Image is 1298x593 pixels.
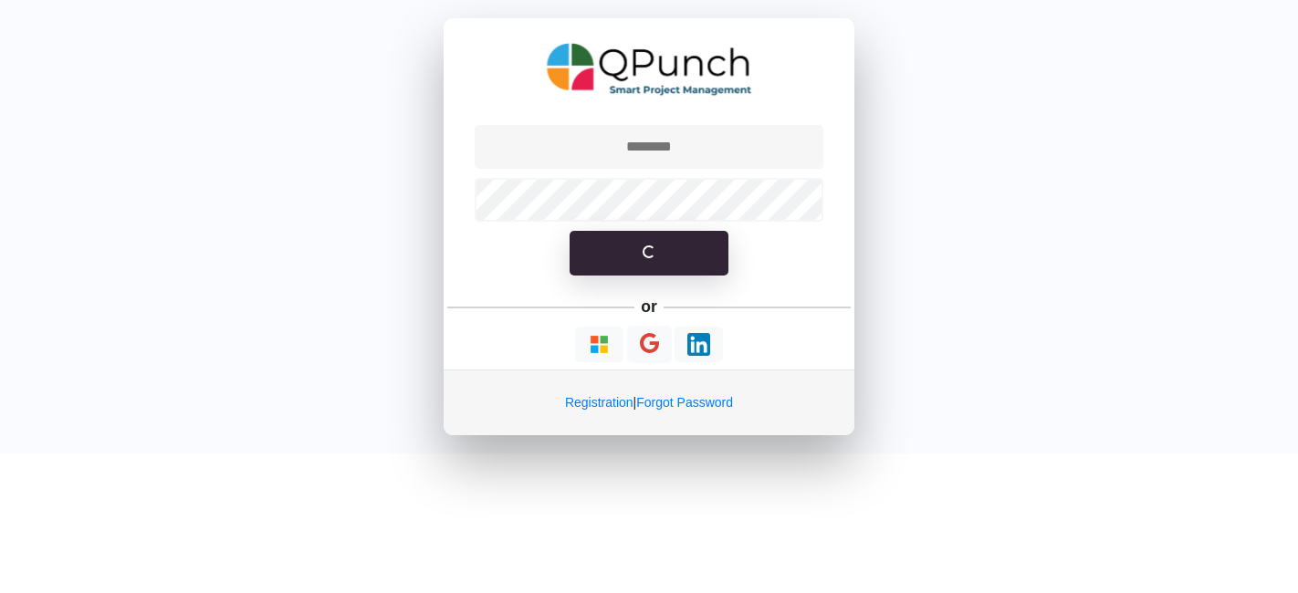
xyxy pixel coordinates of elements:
[575,327,623,362] button: Continue With Microsoft Azure
[565,395,633,410] a: Registration
[444,369,854,435] div: |
[627,326,672,363] button: Continue With Google
[588,333,611,356] img: Loading...
[638,294,661,319] h5: or
[675,327,723,362] button: Continue With LinkedIn
[636,395,733,410] a: Forgot Password
[687,333,710,356] img: Loading...
[547,36,752,102] img: QPunch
